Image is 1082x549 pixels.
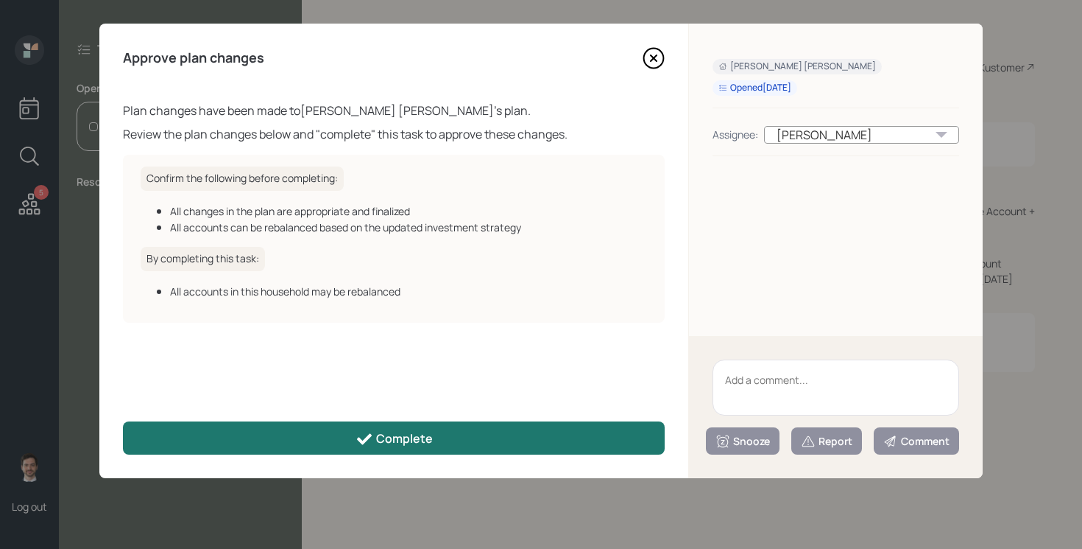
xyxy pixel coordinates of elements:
[718,82,791,94] div: Opened [DATE]
[170,220,647,235] div: All accounts can be rebalanced based on the updated investment strategy
[170,284,647,299] div: All accounts in this household may be rebalanced
[170,203,647,219] div: All changes in the plan are appropriate and finalized
[791,427,862,455] button: Report
[123,422,665,455] button: Complete
[713,127,758,142] div: Assignee:
[883,434,950,449] div: Comment
[123,125,665,143] div: Review the plan changes below and "complete" this task to approve these changes.
[874,427,959,455] button: Comment
[141,247,265,271] h6: By completing this task:
[801,434,852,449] div: Report
[706,427,779,455] button: Snooze
[123,50,264,66] h4: Approve plan changes
[123,102,665,119] div: Plan changes have been made to [PERSON_NAME] [PERSON_NAME] 's plan.
[718,60,876,73] div: [PERSON_NAME] [PERSON_NAME]
[356,430,433,448] div: Complete
[715,434,770,449] div: Snooze
[141,167,344,191] h6: Confirm the following before completing:
[764,126,959,144] div: [PERSON_NAME]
